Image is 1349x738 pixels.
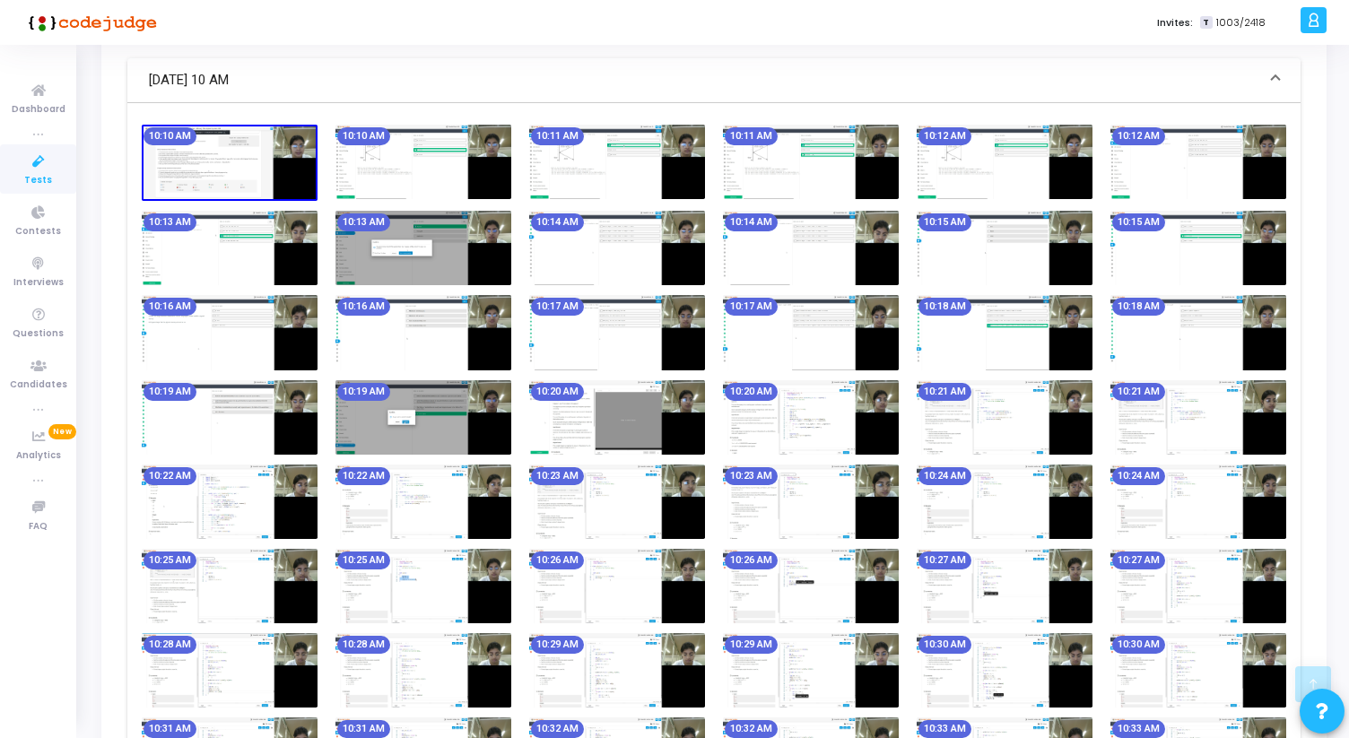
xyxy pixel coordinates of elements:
span: Contests [15,224,61,239]
mat-chip: 10:24 AM [1112,467,1165,485]
img: screenshot-1754974100094.jpeg [917,295,1092,369]
mat-chip: 10:29 AM [531,636,584,654]
img: screenshot-1754974039788.jpeg [529,295,705,369]
img: screenshot-1754973680007.jpeg [529,125,705,199]
img: screenshot-1754974789925.jpeg [723,633,899,708]
mat-chip: 10:28 AM [337,636,390,654]
img: screenshot-1754974760088.jpeg [529,633,705,708]
mat-chip: 10:18 AM [918,298,971,316]
img: screenshot-1754974850080.jpeg [1110,633,1286,708]
mat-chip: 10:22 AM [337,467,390,485]
img: screenshot-1754973950088.jpeg [1110,211,1286,285]
img: screenshot-1754973770089.jpeg [1110,125,1286,199]
img: screenshot-1754974580097.jpeg [529,549,705,623]
img: screenshot-1754974280055.jpeg [917,380,1092,455]
mat-chip: 10:23 AM [725,467,778,485]
span: New [48,424,76,439]
img: screenshot-1754974490093.jpeg [1110,465,1286,539]
img: screenshot-1754974220072.jpeg [529,380,705,455]
span: Questions [13,326,64,342]
mat-chip: 10:20 AM [725,383,778,401]
img: screenshot-1754974160089.jpeg [142,380,318,455]
img: screenshot-1754973800092.jpeg [142,211,318,285]
mat-chip: 10:33 AM [918,720,971,738]
mat-chip: 10:27 AM [918,551,971,569]
mat-chip: 10:31 AM [144,720,196,738]
mat-chip: 10:27 AM [1112,551,1165,569]
img: screenshot-1754974610069.jpeg [723,549,899,623]
img: screenshot-1754974250070.jpeg [723,380,899,455]
mat-chip: 10:30 AM [1112,636,1165,654]
mat-chip: 10:22 AM [144,467,196,485]
img: screenshot-1754974730077.jpeg [335,633,511,708]
img: screenshot-1754973710108.jpeg [723,125,899,199]
mat-chip: 10:24 AM [918,467,971,485]
img: screenshot-1754974430085.jpeg [723,465,899,539]
img: screenshot-1754974310071.jpeg [1110,380,1286,455]
img: screenshot-1754974460293.jpeg [917,465,1092,539]
mat-chip: 10:26 AM [725,551,778,569]
img: screenshot-1754973890046.jpeg [723,211,899,285]
span: Interviews [13,275,64,291]
img: screenshot-1754973860080.jpeg [529,211,705,285]
mat-chip: 10:10 AM [144,127,196,145]
mat-chip: 10:14 AM [725,213,778,231]
mat-chip: 10:32 AM [531,720,584,738]
mat-chip: 10:31 AM [337,720,390,738]
mat-chip: 10:14 AM [531,213,584,231]
img: screenshot-1754974669877.jpeg [1110,549,1286,623]
mat-chip: 10:20 AM [531,383,584,401]
mat-chip: 10:11 AM [531,127,584,145]
img: screenshot-1754974639853.jpeg [917,549,1092,623]
mat-chip: 10:10 AM [337,127,390,145]
img: screenshot-1754974550076.jpeg [335,549,511,623]
mat-chip: 10:25 AM [337,551,390,569]
mat-chip: 10:16 AM [337,298,390,316]
mat-chip: 10:26 AM [531,551,584,569]
mat-chip: 10:11 AM [725,127,778,145]
mat-chip: 10:33 AM [1112,720,1165,738]
mat-chip: 10:19 AM [337,383,390,401]
mat-expansion-panel-header: [DATE] 10 AM [127,58,1301,103]
img: screenshot-1754973650088.jpeg [335,125,511,199]
span: 1003/2418 [1216,15,1266,30]
span: Tests [24,173,52,188]
img: screenshot-1754974820042.jpeg [917,633,1092,708]
mat-chip: 10:16 AM [144,298,196,316]
span: Dashboard [12,102,65,117]
img: screenshot-1754974520080.jpeg [142,549,318,623]
img: screenshot-1754974400078.jpeg [529,465,705,539]
mat-chip: 10:15 AM [918,213,971,231]
img: screenshot-1754974070090.jpeg [723,295,899,369]
mat-chip: 10:29 AM [725,636,778,654]
mat-chip: 10:19 AM [144,383,196,401]
img: logo [22,4,157,40]
mat-chip: 10:13 AM [337,213,390,231]
img: screenshot-1754973740058.jpeg [917,125,1092,199]
mat-chip: 10:30 AM [918,636,971,654]
mat-panel-title: [DATE] 10 AM [149,70,1258,91]
img: screenshot-1754973980079.jpeg [142,295,318,369]
span: Candidates [10,378,67,393]
mat-chip: 10:32 AM [725,720,778,738]
img: screenshot-1754973920103.jpeg [917,211,1092,285]
img: screenshot-1754974190098.jpeg [335,380,511,455]
span: Analytics [16,448,61,464]
img: screenshot-1754974699878.jpeg [142,633,318,708]
mat-chip: 10:21 AM [1112,383,1165,401]
mat-chip: 10:21 AM [918,383,971,401]
img: screenshot-1754973830059.jpeg [335,211,511,285]
img: screenshot-1754974130095.jpeg [1110,295,1286,369]
mat-chip: 10:12 AM [918,127,971,145]
img: screenshot-1754973620078.jpeg [142,125,318,201]
mat-chip: 10:17 AM [725,298,778,316]
mat-chip: 10:18 AM [1112,298,1165,316]
span: T [1200,16,1212,30]
mat-chip: 10:15 AM [1112,213,1165,231]
img: screenshot-1754974340071.jpeg [142,465,318,539]
label: Invites: [1157,15,1193,30]
mat-chip: 10:28 AM [144,636,196,654]
mat-chip: 10:23 AM [531,467,584,485]
img: screenshot-1754974370062.jpeg [335,465,511,539]
mat-chip: 10:25 AM [144,551,196,569]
